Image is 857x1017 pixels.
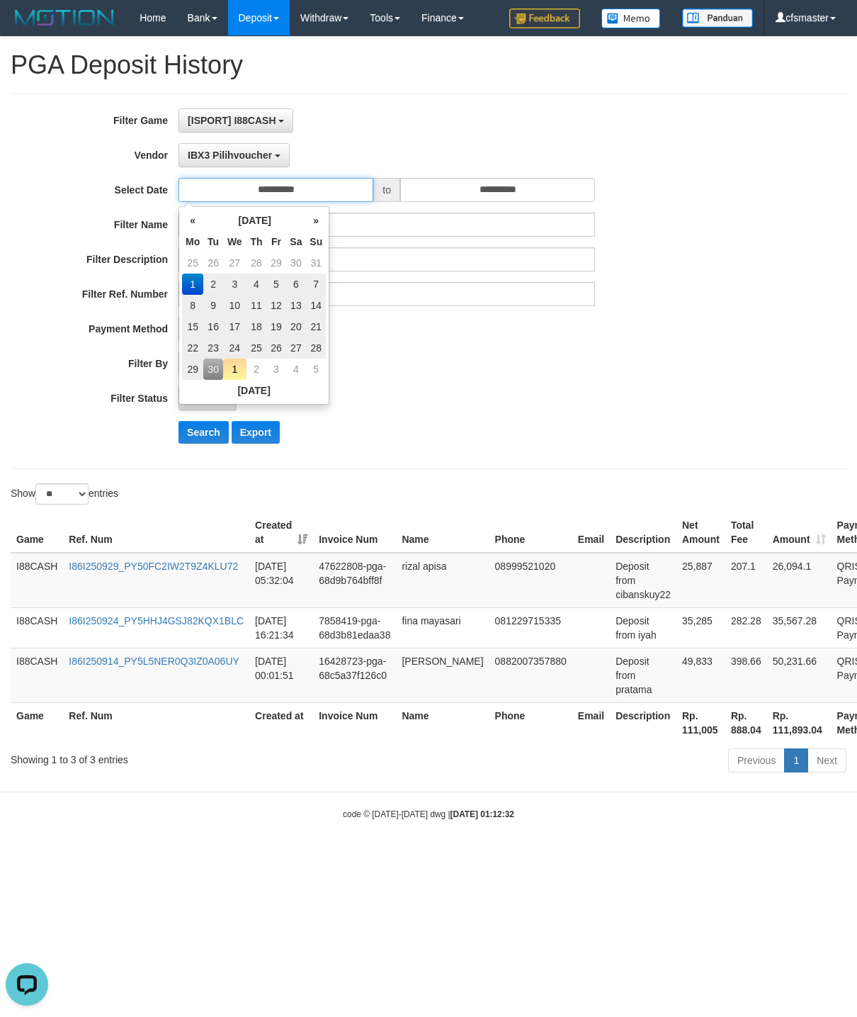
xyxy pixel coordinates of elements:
[306,231,326,252] th: Su
[249,553,313,608] td: [DATE] 05:32:04
[266,231,285,252] th: Fr
[610,607,676,648] td: Deposit from iyah
[223,359,246,380] td: 1
[203,252,223,274] td: 26
[725,512,767,553] th: Total Fee
[178,143,290,167] button: IBX3 Pilihvoucher
[182,337,203,359] td: 22
[203,359,223,380] td: 30
[223,316,246,337] td: 17
[572,512,610,553] th: Email
[306,295,326,316] td: 14
[11,483,118,505] label: Show entries
[784,748,808,772] a: 1
[313,607,396,648] td: 7858419-pga-68d3b81edaa38
[313,648,396,702] td: 16428723-pga-68c5a37f126c0
[182,252,203,274] td: 25
[246,252,267,274] td: 28
[610,702,676,743] th: Description
[249,607,313,648] td: [DATE] 16:21:34
[676,512,725,553] th: Net Amount
[396,553,489,608] td: rizal apisa
[807,748,846,772] a: Next
[489,702,572,743] th: Phone
[306,337,326,359] td: 28
[249,702,313,743] th: Created at
[767,648,832,702] td: 50,231.66
[232,421,280,444] button: Export
[178,421,229,444] button: Search
[306,252,326,274] td: 31
[306,359,326,380] td: 5
[489,553,572,608] td: 08999521020
[767,512,832,553] th: Amount: activate to sort column ascending
[63,512,249,553] th: Ref. Num
[286,231,307,252] th: Sa
[396,512,489,553] th: Name
[266,295,285,316] td: 12
[63,702,249,743] th: Ref. Num
[246,359,267,380] td: 2
[313,512,396,553] th: Invoice Num
[188,115,276,126] span: [ISPORT] I88CASH
[728,748,785,772] a: Previous
[601,9,661,28] img: Button%20Memo.svg
[246,274,267,295] td: 4
[450,809,514,819] strong: [DATE] 01:12:32
[676,553,725,608] td: 25,887
[343,809,514,819] small: code © [DATE]-[DATE] dwg |
[676,648,725,702] td: 49,833
[35,483,89,505] select: Showentries
[373,178,400,202] span: to
[11,7,118,28] img: MOTION_logo.png
[266,274,285,295] td: 5
[396,702,489,743] th: Name
[396,648,489,702] td: [PERSON_NAME]
[676,607,725,648] td: 35,285
[182,380,326,401] th: [DATE]
[203,231,223,252] th: Tu
[266,316,285,337] td: 19
[69,561,238,572] a: I86I250929_PY50FC2IW2T9Z4KLU72
[182,295,203,316] td: 8
[249,512,313,553] th: Created at: activate to sort column ascending
[11,648,63,702] td: I88CASH
[246,316,267,337] td: 18
[223,231,246,252] th: We
[203,210,306,231] th: [DATE]
[11,702,63,743] th: Game
[11,607,63,648] td: I88CASH
[203,337,223,359] td: 23
[489,607,572,648] td: 081229715335
[767,607,832,648] td: 35,567.28
[610,553,676,608] td: Deposit from cibanskuy22
[178,108,293,133] button: [ISPORT] I88CASH
[11,553,63,608] td: I88CASH
[182,231,203,252] th: Mo
[203,316,223,337] td: 16
[767,553,832,608] td: 26,094.1
[223,295,246,316] td: 10
[188,150,272,161] span: IBX3 Pilihvoucher
[610,648,676,702] td: Deposit from pratama
[246,231,267,252] th: Th
[286,316,307,337] td: 20
[610,512,676,553] th: Description
[767,702,832,743] th: Rp. 111,893.04
[489,648,572,702] td: 0882007357880
[223,337,246,359] td: 24
[286,359,307,380] td: 4
[306,316,326,337] td: 21
[11,747,346,767] div: Showing 1 to 3 of 3 entries
[182,359,203,380] td: 29
[676,702,725,743] th: Rp. 111,005
[682,9,753,28] img: panduan.png
[725,607,767,648] td: 282.28
[286,295,307,316] td: 13
[11,512,63,553] th: Game
[509,9,580,28] img: Feedback.jpg
[182,274,203,295] td: 1
[69,656,239,667] a: I86I250914_PY5L5NER0Q3IZ0A06UY
[286,337,307,359] td: 27
[203,274,223,295] td: 2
